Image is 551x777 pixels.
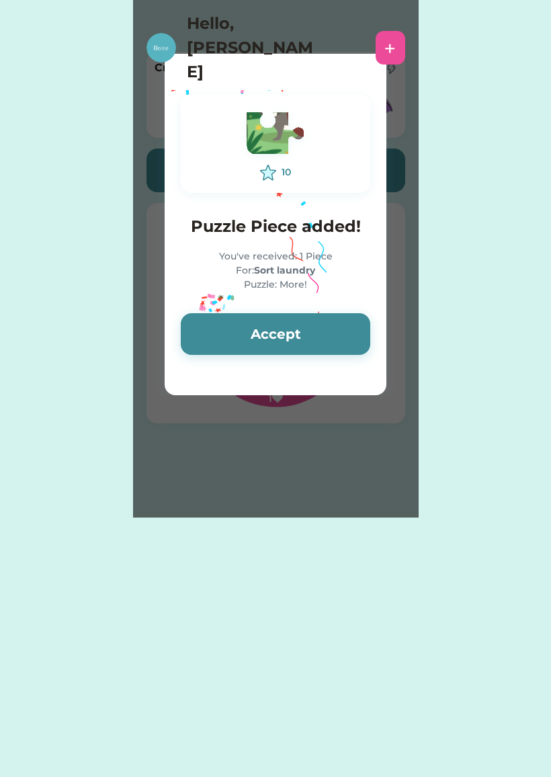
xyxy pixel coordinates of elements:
[181,249,370,292] div: You've received: 1 Piece For: Puzzle: More!
[384,38,396,58] div: +
[260,165,276,181] img: interface-favorite-star--reward-rating-rate-social-star-media-favorite-like-stars.svg
[254,264,315,276] strong: Sort laundry
[181,313,370,355] button: Accept
[181,214,370,239] h4: Puzzle Piece added!
[239,106,312,165] img: Vector.svg
[187,11,321,84] h4: Hello, [PERSON_NAME]
[282,165,291,179] div: 10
